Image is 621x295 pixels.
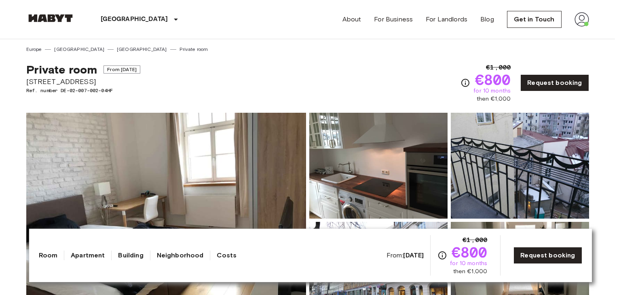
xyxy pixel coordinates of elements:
span: for 10 months [473,87,511,95]
span: €800 [452,245,488,259]
span: for 10 months [450,259,488,268]
a: Request booking [514,247,582,264]
a: For Business [374,15,413,24]
b: [DATE] [403,251,424,259]
a: About [342,15,361,24]
a: Building [118,251,144,260]
svg: Check cost overview for full price breakdown. Please note that discounts apply to new joiners onl... [460,78,470,88]
span: €1,000 [486,63,511,72]
span: then €1,000 [477,95,511,103]
span: then €1,000 [453,268,488,276]
a: Neighborhood [157,251,204,260]
a: Blog [480,15,494,24]
a: Room [39,251,58,260]
a: For Landlords [426,15,467,24]
a: Get in Touch [507,11,562,28]
span: €1,000 [463,235,488,245]
a: [GEOGRAPHIC_DATA] [54,46,104,53]
img: avatar [575,12,589,27]
a: Private room [180,46,208,53]
svg: Check cost overview for full price breakdown. Please note that discounts apply to new joiners onl... [437,251,447,260]
span: Ref. number DE-02-007-002-04HF [26,87,140,94]
span: [STREET_ADDRESS] [26,76,140,87]
a: [GEOGRAPHIC_DATA] [117,46,167,53]
img: Picture of unit DE-02-007-002-04HF [451,113,589,219]
p: [GEOGRAPHIC_DATA] [101,15,168,24]
img: Picture of unit DE-02-007-002-04HF [309,113,448,219]
span: Private room [26,63,97,76]
span: From [DATE] [103,65,140,74]
a: Apartment [71,251,105,260]
a: Request booking [520,74,589,91]
span: €800 [475,72,511,87]
a: Costs [217,251,237,260]
img: Habyt [26,14,75,22]
a: Europe [26,46,42,53]
span: From: [387,251,424,260]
